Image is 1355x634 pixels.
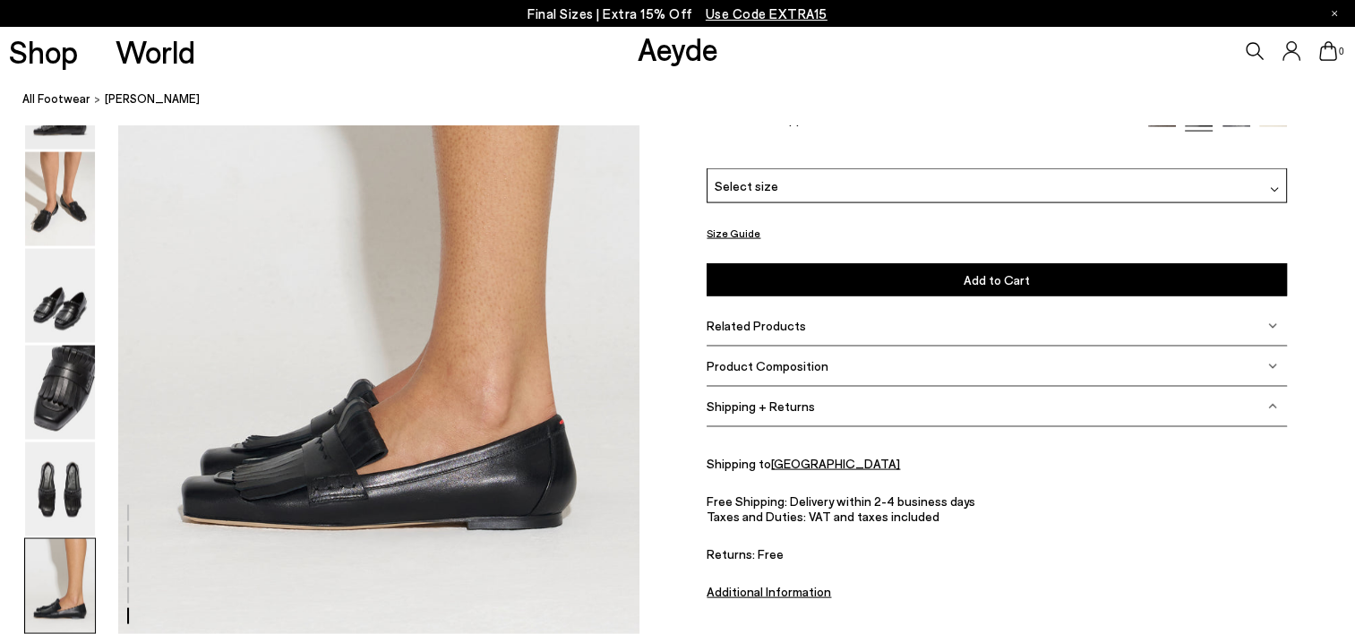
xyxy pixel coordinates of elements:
img: svg%3E [1268,361,1277,370]
span: Select size [715,176,778,195]
a: World [116,36,195,67]
img: Belen Tassel Loafers - Image 6 [25,539,95,633]
a: Aeyde [637,30,717,67]
img: svg%3E [1268,401,1277,410]
p: Final Sizes | Extra 15% Off [527,3,828,25]
span: Navigate to /collections/ss25-final-sizes [706,5,828,21]
img: Belen Tassel Loafers - Image 3 [25,249,95,343]
span: [PERSON_NAME] [105,90,200,108]
a: 0 [1319,41,1337,61]
span: Product Composition [707,358,828,373]
button: Size Guide [707,222,760,244]
img: Belen Tassel Loafers - Image 2 [25,152,95,246]
span: 0 [1337,47,1346,56]
span: Add to Cart [964,272,1030,287]
a: All Footwear [22,90,90,108]
span: Returns: Free [707,546,1287,561]
span: Shipping + Returns [707,398,815,414]
span: Related Products [707,318,806,333]
a: Shop [9,36,78,67]
img: svg%3E [1270,184,1279,193]
img: Belen Tassel Loafers - Image 5 [25,442,95,536]
a: [GEOGRAPHIC_DATA] [771,456,900,471]
nav: breadcrumb [22,75,1355,124]
img: Belen Tassel Loafers - Image 4 [25,346,95,440]
div: Free Shipping: Delivery within 2-4 business days Taxes and Duties: VAT and taxes included [707,493,1287,561]
button: Add to Cart [707,263,1287,296]
a: Additional Information [707,584,831,599]
img: svg%3E [1268,321,1277,330]
div: Shipping to [707,456,1287,471]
